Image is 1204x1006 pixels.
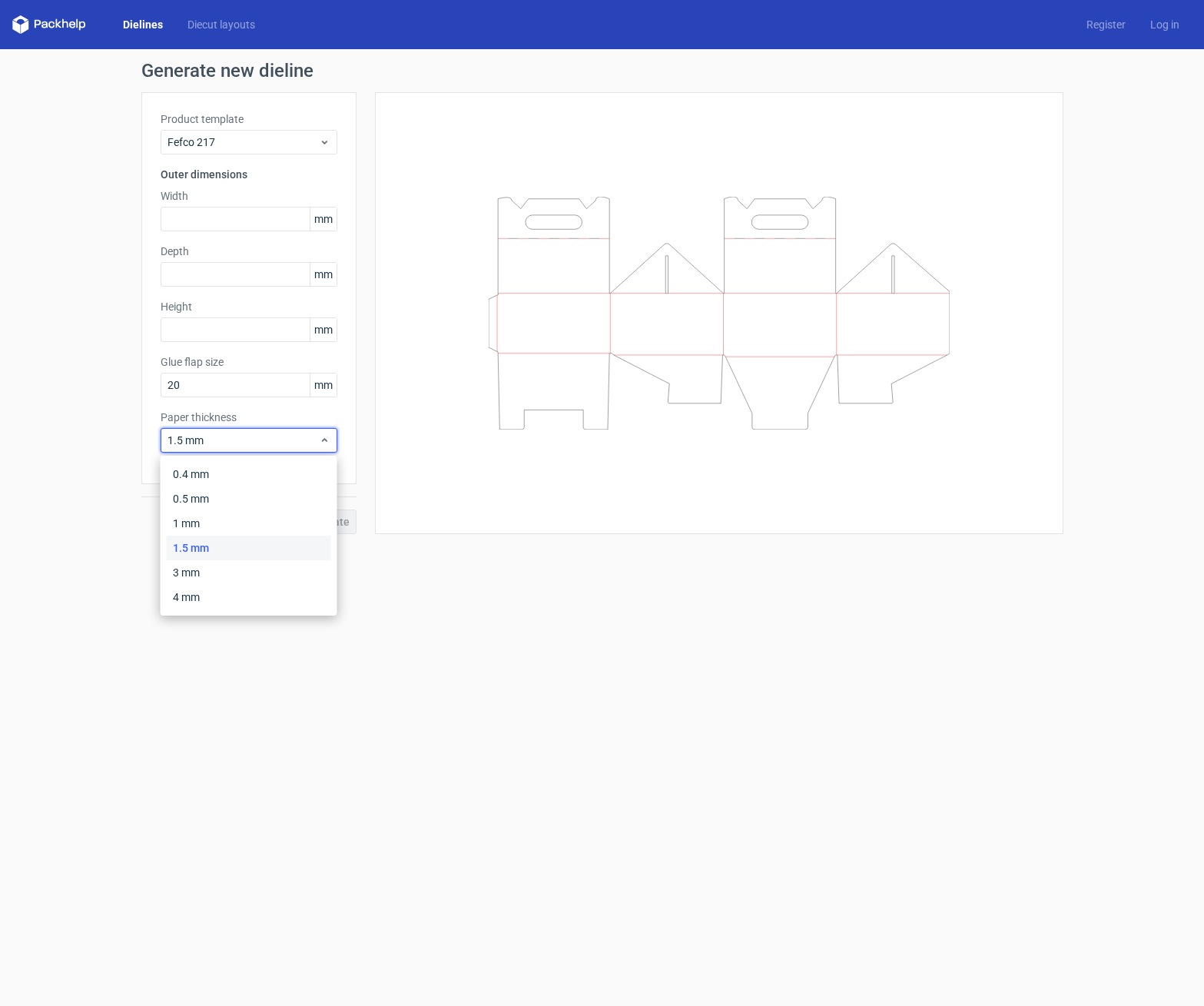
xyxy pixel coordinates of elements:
label: Width [161,188,337,204]
span: mm [310,374,337,397]
h1: Generate new dieline [141,61,1063,80]
a: Dielines [111,17,175,32]
div: 0.4 mm [167,462,331,486]
span: mm [310,208,337,231]
div: 0.5 mm [167,486,331,511]
label: Glue flap size [161,354,337,370]
span: Fefco 217 [167,134,319,150]
span: 1.5 mm [167,433,319,448]
div: 4 mm [167,585,331,609]
span: mm [310,263,337,286]
a: Register [1074,17,1138,32]
div: 1.5 mm [167,536,331,560]
label: Depth [161,244,337,259]
label: Product template [161,111,337,127]
a: Log in [1138,17,1192,32]
label: Paper thickness [161,410,337,425]
label: Height [161,299,337,314]
a: Diecut layouts [175,17,267,32]
div: 3 mm [167,560,331,585]
div: 1 mm [167,511,331,536]
h3: Outer dimensions [161,167,337,182]
span: mm [310,318,337,341]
